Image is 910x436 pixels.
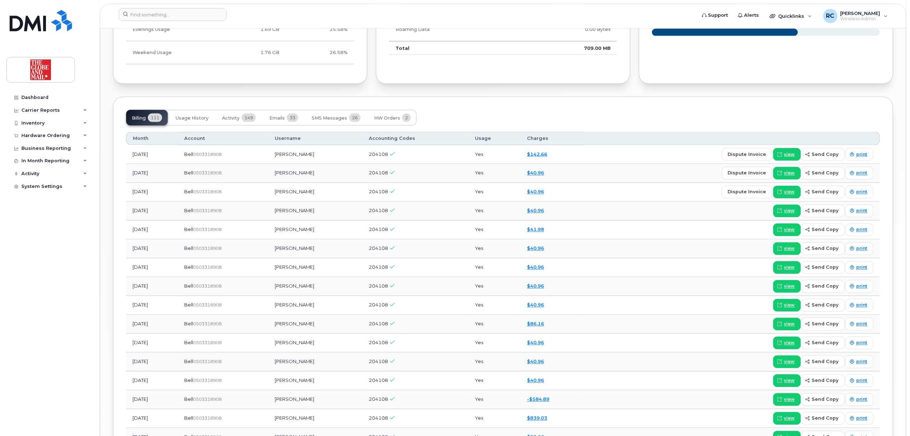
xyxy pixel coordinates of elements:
a: view [773,148,801,161]
span: Activity [222,115,239,121]
td: Yes [469,334,521,353]
td: 709.00 MB [516,41,617,55]
span: 0503318908 [193,284,222,289]
a: $40.96 [527,189,544,195]
th: Charges [521,132,584,145]
a: -$584.89 [527,396,549,402]
a: print [846,261,874,274]
a: $40.96 [527,170,544,176]
button: dispute invoice [722,167,772,180]
span: send copy [812,321,839,327]
span: Bell [185,208,193,214]
span: view [784,189,795,195]
a: print [846,318,874,331]
a: view [773,242,801,255]
span: print [857,415,868,422]
td: Evenings Usage [126,18,210,41]
td: [DATE] [126,277,178,296]
button: send copy [801,318,845,331]
span: print [857,283,868,290]
a: print [846,280,874,293]
button: send copy [801,337,845,350]
span: Emails [269,115,285,121]
td: Yes [469,353,521,372]
span: send copy [812,151,839,158]
span: send copy [812,189,839,195]
td: Yes [469,240,521,258]
td: Yes [469,183,521,202]
div: Richard Chan [818,9,893,23]
span: 204108 [369,378,388,383]
span: 0503318908 [193,303,222,308]
a: view [773,186,801,199]
span: 2 [402,114,411,122]
td: [DATE] [126,145,178,164]
span: 204108 [369,321,388,327]
td: Weekend Usage [126,41,210,64]
a: view [773,280,801,293]
td: [PERSON_NAME] [268,183,362,202]
a: print [846,356,874,368]
span: send copy [812,396,839,403]
button: send copy [801,280,845,293]
a: $142.66 [527,151,547,157]
span: send copy [812,358,839,365]
span: 204108 [369,170,388,176]
span: Bell [185,340,193,346]
th: Accounting Codes [362,132,469,145]
span: Support [708,12,728,19]
span: 204108 [369,189,388,195]
span: print [857,378,868,384]
a: $839.03 [527,415,547,421]
a: $40.96 [527,359,544,364]
span: view [784,321,795,327]
a: print [846,224,874,236]
span: send copy [812,264,839,271]
a: print [846,148,874,161]
a: view [773,167,801,180]
th: Usage [469,132,521,145]
a: print [846,186,874,199]
td: Yes [469,409,521,428]
span: send copy [812,226,839,233]
a: print [846,299,874,312]
td: [DATE] [126,372,178,390]
td: [DATE] [126,315,178,334]
td: [DATE] [126,183,178,202]
th: Account [178,132,268,145]
span: 0503318908 [193,152,222,157]
span: 204108 [369,415,388,421]
button: send copy [801,205,845,217]
a: print [846,374,874,387]
td: [PERSON_NAME] [268,372,362,390]
td: [PERSON_NAME] [268,334,362,353]
span: Bell [185,302,193,308]
span: view [784,170,795,177]
span: view [784,415,795,422]
button: send copy [801,224,845,236]
div: Quicklinks [765,9,817,23]
span: print [857,321,868,327]
span: Bell [185,283,193,289]
td: 0.00 Bytes [516,18,617,41]
a: $40.96 [527,264,544,270]
span: Quicklinks [779,13,805,19]
td: [DATE] [126,202,178,221]
span: dispute invoice [728,151,766,158]
span: print [857,227,868,233]
span: dispute invoice [728,189,766,195]
span: Bell [185,378,193,383]
span: SMS Messages [312,115,347,121]
span: Bell [185,246,193,251]
td: [DATE] [126,334,178,353]
span: 0503318908 [193,189,222,195]
td: [PERSON_NAME] [268,258,362,277]
span: send copy [812,208,839,214]
tr: Weekdays from 6:00pm to 8:00am [126,18,354,41]
td: [PERSON_NAME] [268,221,362,240]
td: [PERSON_NAME] [268,164,362,183]
td: [DATE] [126,296,178,315]
a: $40.96 [527,283,544,289]
span: print [857,189,868,195]
span: view [784,340,795,346]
